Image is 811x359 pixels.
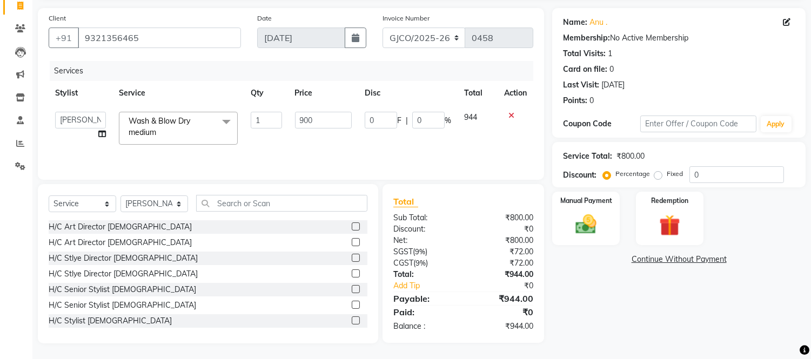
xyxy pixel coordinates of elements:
[569,212,603,236] img: _cash.svg
[640,116,756,132] input: Enter Offer / Coupon Code
[257,13,272,23] label: Date
[554,254,803,265] a: Continue Without Payment
[563,151,612,162] div: Service Total:
[563,32,610,44] div: Membership:
[397,115,401,126] span: F
[609,64,614,75] div: 0
[385,223,464,235] div: Discount:
[393,258,413,268] span: CGST
[615,169,650,179] label: Percentage
[49,284,196,295] div: H/C Senior Stylist [DEMOGRAPHIC_DATA]
[464,235,542,246] div: ₹800.00
[667,169,683,179] label: Fixed
[49,221,192,233] div: H/C Art Director [DEMOGRAPHIC_DATA]
[244,81,288,105] th: Qty
[50,61,541,81] div: Services
[49,300,196,311] div: H/C Senior Stylist [DEMOGRAPHIC_DATA]
[385,306,464,319] div: Paid:
[383,13,430,23] label: Invoice Number
[112,81,244,105] th: Service
[415,259,426,267] span: 9%
[563,64,607,75] div: Card on file:
[129,116,190,137] span: Wash & Blow Dry medium
[393,196,418,207] span: Total
[601,79,625,91] div: [DATE]
[445,115,451,126] span: %
[385,258,464,269] div: ( )
[464,321,542,332] div: ₹944.00
[385,212,464,223] div: Sub Total:
[563,79,599,91] div: Last Visit:
[464,306,542,319] div: ₹0
[385,321,464,332] div: Balance :
[563,170,596,181] div: Discount:
[49,268,198,280] div: H/C Stlye Director [DEMOGRAPHIC_DATA]
[653,212,687,239] img: _gift.svg
[589,17,607,28] a: Anu .
[464,258,542,269] div: ₹72.00
[49,13,66,23] label: Client
[49,28,79,48] button: +91
[464,112,477,122] span: 944
[156,127,161,137] a: x
[498,81,533,105] th: Action
[385,280,477,292] a: Add Tip
[651,196,688,206] label: Redemption
[289,81,358,105] th: Price
[464,246,542,258] div: ₹72.00
[49,81,112,105] th: Stylist
[589,95,594,106] div: 0
[78,28,241,48] input: Search by Name/Mobile/Email/Code
[385,235,464,246] div: Net:
[385,269,464,280] div: Total:
[196,195,367,212] input: Search or Scan
[477,280,542,292] div: ₹0
[415,247,425,256] span: 9%
[608,48,612,59] div: 1
[458,81,498,105] th: Total
[49,315,172,327] div: H/C Stylist [DEMOGRAPHIC_DATA]
[563,118,640,130] div: Coupon Code
[464,292,542,305] div: ₹944.00
[616,151,645,162] div: ₹800.00
[406,115,408,126] span: |
[563,32,795,44] div: No Active Membership
[563,17,587,28] div: Name:
[761,116,792,132] button: Apply
[563,95,587,106] div: Points:
[563,48,606,59] div: Total Visits:
[49,253,198,264] div: H/C Stlye Director [DEMOGRAPHIC_DATA]
[464,212,542,223] div: ₹800.00
[385,246,464,258] div: ( )
[393,247,413,256] span: SGST
[49,237,192,248] div: H/C Art Director [DEMOGRAPHIC_DATA]
[560,196,612,206] label: Manual Payment
[464,223,542,235] div: ₹0
[358,81,458,105] th: Disc
[385,292,464,305] div: Payable:
[464,269,542,280] div: ₹944.00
